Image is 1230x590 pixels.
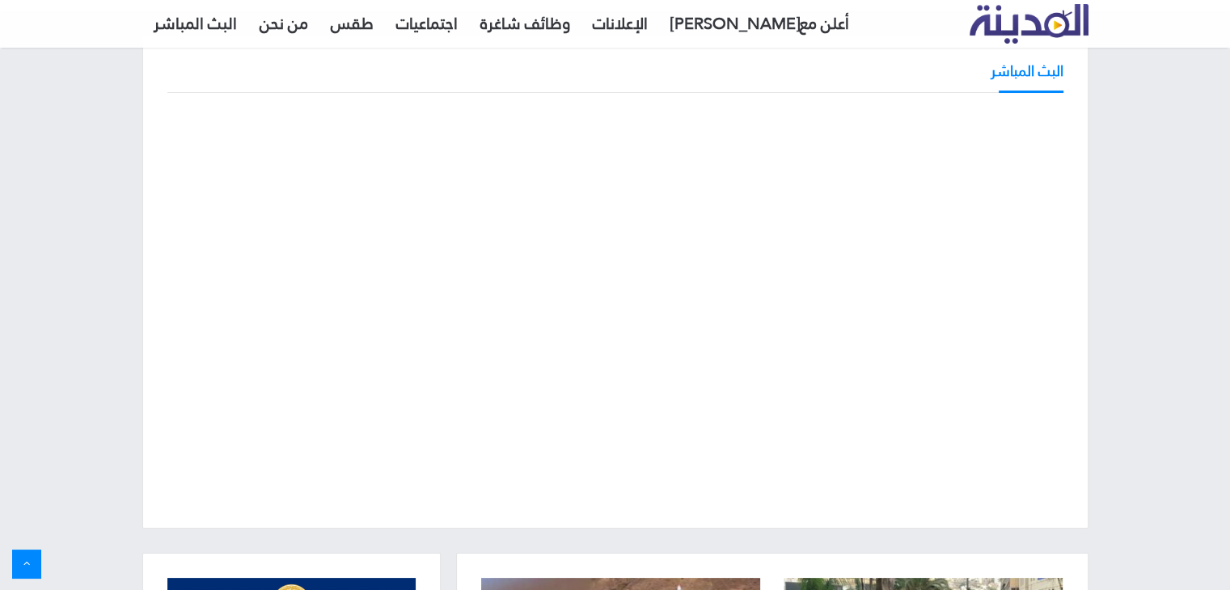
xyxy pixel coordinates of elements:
[991,61,1063,81] h3: البث المباشر
[970,5,1088,44] a: تلفزيون المدينة
[970,4,1088,44] img: تلفزيون المدينة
